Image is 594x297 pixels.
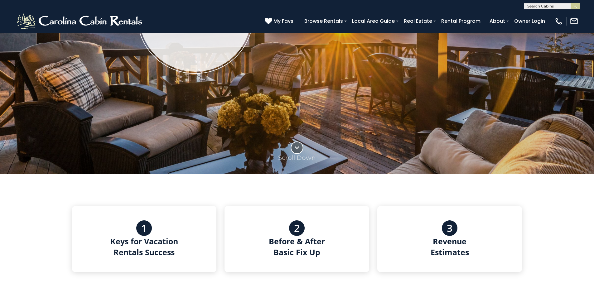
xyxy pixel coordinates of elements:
[265,17,295,25] a: My Favs
[554,17,563,26] img: phone-regular-white.png
[110,236,178,258] h4: Keys for Vacation Rentals Success
[294,223,300,234] h3: 2
[141,223,147,234] h3: 1
[401,16,435,26] a: Real Estate
[447,223,452,234] h3: 3
[438,16,484,26] a: Rental Program
[511,16,548,26] a: Owner Login
[349,16,398,26] a: Local Area Guide
[273,17,293,25] span: My Favs
[431,236,469,258] h4: Revenue Estimates
[570,17,578,26] img: mail-regular-white.png
[16,12,145,31] img: White-1-2.png
[278,154,316,161] p: Scroll Down
[269,236,325,258] h4: Before & After Basic Fix Up
[301,16,346,26] a: Browse Rentals
[486,16,508,26] a: About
